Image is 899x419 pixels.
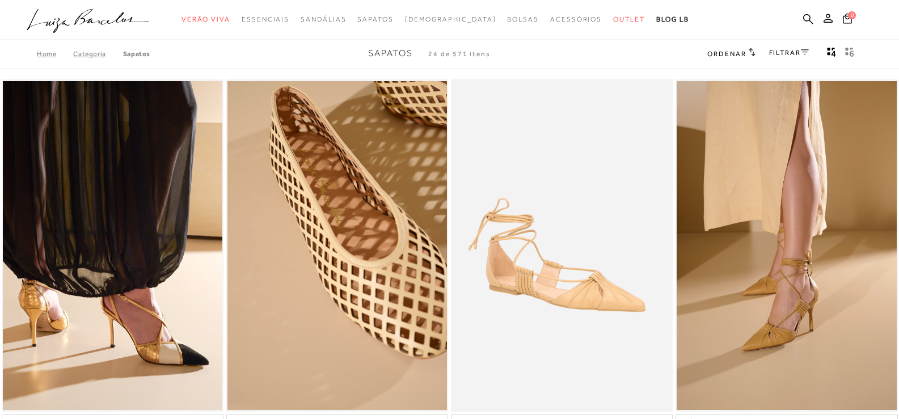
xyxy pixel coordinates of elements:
a: FILTRAR [769,49,809,57]
a: SCARPIN SALTO ALTO EM COURO BEGE AREIA COM AMARRAÇÃO SCARPIN SALTO ALTO EM COURO BEGE AREIA COM A... [677,81,896,410]
a: Categoria [73,50,123,58]
span: Sandálias [301,15,346,23]
button: 0 [839,12,855,28]
a: noSubCategoriesText [613,9,645,30]
span: Sapatos [357,15,393,23]
img: SAPATILHA EM COURO BAUNILHA VAZADA [227,81,447,410]
a: BLOG LB [656,9,689,30]
a: noSubCategoriesText [357,9,393,30]
span: Outlet [613,15,645,23]
span: BLOG LB [656,15,689,23]
span: Acessórios [550,15,602,23]
a: SAPATILHA EM COURO BEGE AREIA COM AMARRAÇÃO SAPATILHA EM COURO BEGE AREIA COM AMARRAÇÃO [452,81,672,410]
span: [DEMOGRAPHIC_DATA] [405,15,496,23]
img: SAPATILHA EM COURO BEGE AREIA COM AMARRAÇÃO [452,81,672,410]
a: noSubCategoriesText [507,9,539,30]
button: Mostrar 4 produtos por linha [824,46,839,61]
span: Sapatos [368,48,413,58]
img: SCARPIN SLINGBACK SALTO FINO ALTO EM COURO MULTICOR DEBRUM DOURADO [3,81,222,410]
a: noSubCategoriesText [405,9,496,30]
img: SCARPIN SALTO ALTO EM COURO BEGE AREIA COM AMARRAÇÃO [677,81,896,410]
a: noSubCategoriesText [182,9,230,30]
a: noSubCategoriesText [301,9,346,30]
span: Verão Viva [182,15,230,23]
span: 24 de 571 itens [428,50,491,58]
a: SAPATILHA EM COURO BAUNILHA VAZADA SAPATILHA EM COURO BAUNILHA VAZADA [227,81,447,410]
a: noSubCategoriesText [550,9,602,30]
a: noSubCategoriesText [242,9,289,30]
span: Ordenar [707,50,746,58]
a: SCARPIN SLINGBACK SALTO FINO ALTO EM COURO MULTICOR DEBRUM DOURADO SCARPIN SLINGBACK SALTO FINO A... [3,81,222,410]
span: Bolsas [507,15,539,23]
a: Home [37,50,73,58]
span: 0 [848,11,856,19]
a: Sapatos [123,50,150,58]
button: gridText6Desc [842,46,858,61]
span: Essenciais [242,15,289,23]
